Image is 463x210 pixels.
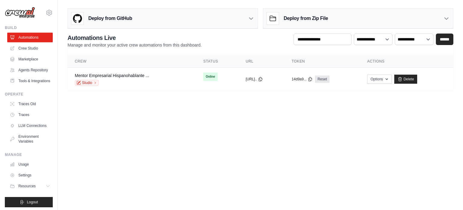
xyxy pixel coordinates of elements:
[68,42,202,48] p: Manage and monitor your active crew automations from this dashboard.
[5,92,53,97] div: Operate
[68,34,202,42] h2: Automations Live
[68,55,196,68] th: Crew
[360,55,453,68] th: Actions
[394,75,417,84] a: Delete
[284,15,328,22] h3: Deploy from Zip File
[27,200,38,205] span: Logout
[7,121,53,131] a: LLM Connections
[284,55,360,68] th: Token
[7,99,53,109] a: Traces Old
[7,54,53,64] a: Marketplace
[238,55,284,68] th: URL
[71,12,83,24] img: GitHub Logo
[7,170,53,180] a: Settings
[18,184,36,189] span: Resources
[88,15,132,22] h3: Deploy from GitHub
[7,110,53,120] a: Traces
[5,25,53,30] div: Build
[5,152,53,157] div: Manage
[315,76,329,83] a: Reset
[75,73,149,78] a: Mentor Empresarial Hispanohablante ...
[5,7,35,18] img: Logo
[7,132,53,146] a: Environment Variables
[7,44,53,53] a: Crew Studio
[7,160,53,169] a: Usage
[75,80,99,86] a: Studio
[291,77,313,82] button: 14d9a9...
[5,197,53,207] button: Logout
[7,76,53,86] a: Tools & Integrations
[196,55,238,68] th: Status
[203,73,217,81] span: Online
[7,65,53,75] a: Agents Repository
[7,181,53,191] button: Resources
[7,33,53,42] a: Automations
[367,75,392,84] button: Options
